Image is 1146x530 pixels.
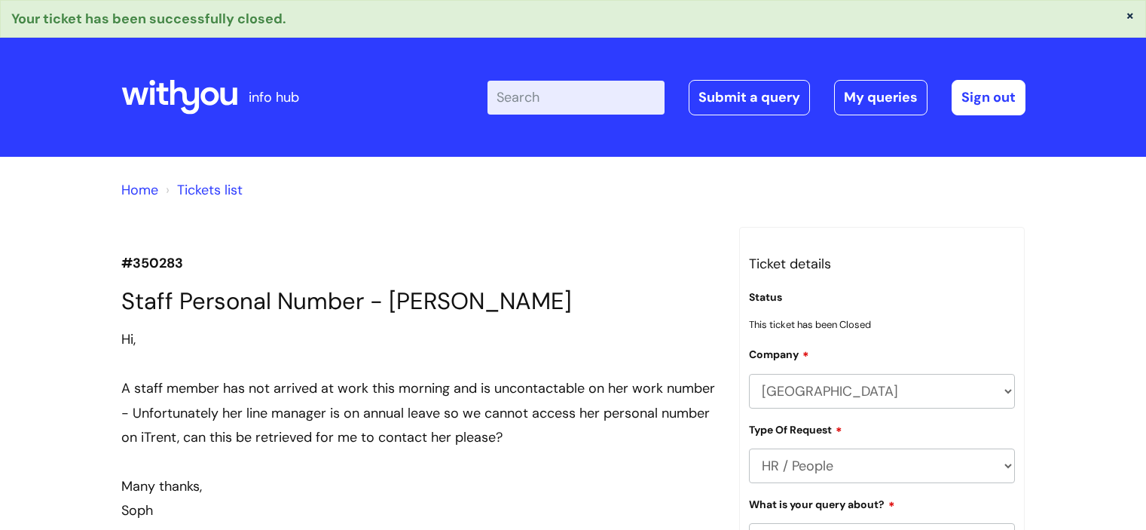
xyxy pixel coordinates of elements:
[749,252,1016,276] h3: Ticket details
[834,80,927,115] a: My queries
[749,316,1016,333] p: This ticket has been Closed
[1126,8,1135,22] button: ×
[487,81,665,114] input: Search
[749,346,809,361] label: Company
[121,181,158,199] a: Home
[121,327,717,351] div: Hi,
[162,178,243,202] li: Tickets list
[249,85,299,109] p: info hub
[121,178,158,202] li: Solution home
[689,80,810,115] a: Submit a query
[749,421,842,437] label: Type Of Request
[121,474,717,523] div: Many thanks, Soph
[952,80,1025,115] a: Sign out
[121,251,717,275] p: #350283
[749,291,782,304] label: Status
[749,496,895,511] label: What is your query about?
[121,376,717,449] div: A staff member has not arrived at work this morning and is uncontactable on her work number - Unf...
[177,181,243,199] a: Tickets list
[121,287,717,315] h1: Staff Personal Number - [PERSON_NAME]
[487,80,1025,115] div: | -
